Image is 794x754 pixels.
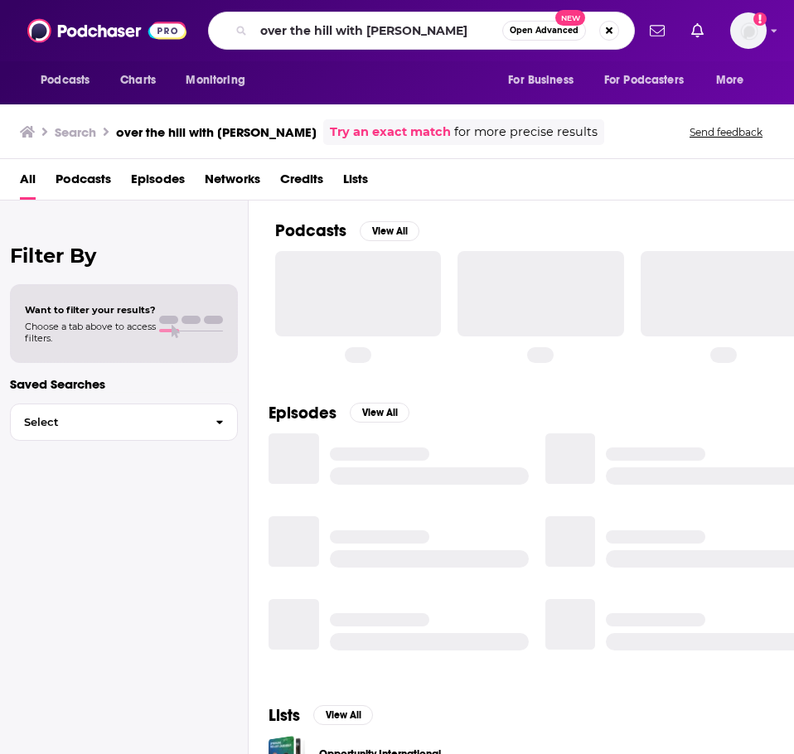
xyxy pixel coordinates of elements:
a: Charts [109,65,166,96]
h3: over the hill with [PERSON_NAME] [116,124,317,140]
a: Try an exact match [330,123,451,142]
span: Select [11,417,202,428]
button: Select [10,404,238,441]
h3: Search [55,124,96,140]
a: Lists [343,166,368,200]
h2: Filter By [10,244,238,268]
span: New [555,10,585,26]
img: Podchaser - Follow, Share and Rate Podcasts [27,15,186,46]
button: View All [313,705,373,725]
button: Open AdvancedNew [502,21,586,41]
span: Podcasts [41,69,90,92]
a: Show notifications dropdown [685,17,710,45]
span: Choose a tab above to access filters. [25,321,156,344]
button: open menu [593,65,708,96]
button: View All [360,221,419,241]
a: EpisodesView All [269,403,409,423]
button: View All [350,403,409,423]
input: Search podcasts, credits, & more... [254,17,502,44]
span: Monitoring [186,69,244,92]
a: ListsView All [269,705,373,726]
a: Show notifications dropdown [643,17,671,45]
button: Show profile menu [730,12,767,49]
a: Episodes [131,166,185,200]
button: open menu [29,65,111,96]
span: Open Advanced [510,27,579,35]
button: Send feedback [685,125,767,139]
a: PodcastsView All [275,220,419,241]
div: Search podcasts, credits, & more... [208,12,635,50]
span: For Business [508,69,574,92]
h2: Lists [269,705,300,726]
span: Want to filter your results? [25,304,156,316]
a: Podcasts [56,166,111,200]
h2: Episodes [269,403,336,423]
span: Logged in as GregKubie [730,12,767,49]
a: Networks [205,166,260,200]
button: open menu [704,65,765,96]
p: Saved Searches [10,376,238,392]
span: More [716,69,744,92]
a: Credits [280,166,323,200]
button: open menu [174,65,266,96]
a: All [20,166,36,200]
span: Charts [120,69,156,92]
span: for more precise results [454,123,598,142]
svg: Add a profile image [753,12,767,26]
img: User Profile [730,12,767,49]
h2: Podcasts [275,220,346,241]
span: For Podcasters [604,69,684,92]
button: open menu [496,65,594,96]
